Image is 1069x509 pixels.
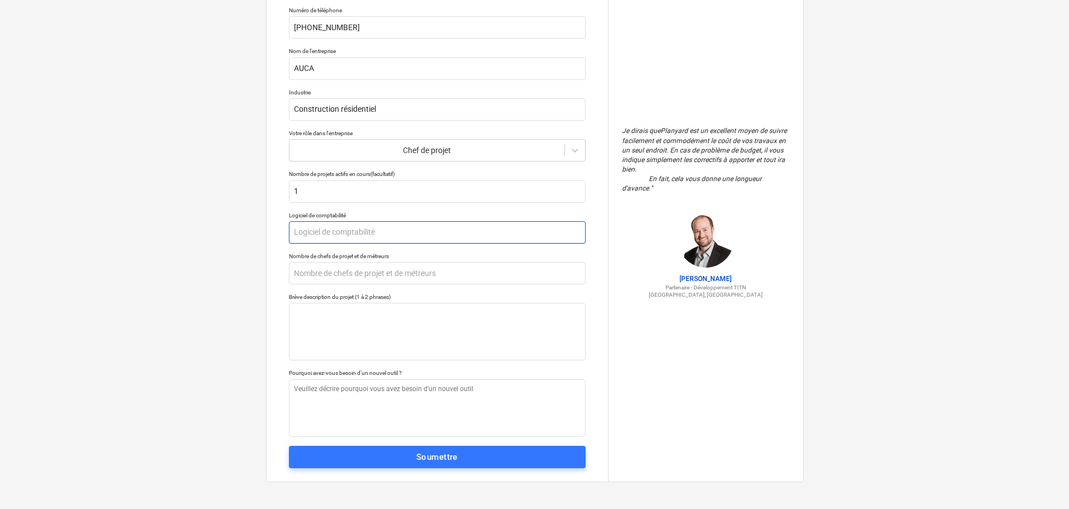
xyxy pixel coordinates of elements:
font: (facultatif) [370,171,395,177]
font: Je dirais que [622,127,661,135]
font: En fait, cela vous donne une longueur d'avance. [622,175,763,192]
font: Brève description du projet (1 à 2 phrases) [289,294,391,300]
font: Partenaire - Développement TITN [666,284,746,291]
div: Widget de chat [1013,455,1069,509]
font: Pourquoi avez-vous besoin d’un nouvel outil ? [289,370,402,376]
font: Industrie [289,89,311,96]
input: Nombre de chefs de projet et de métreurs [289,262,586,284]
font: [GEOGRAPHIC_DATA], [GEOGRAPHIC_DATA] [649,292,763,298]
font: Numéro de téléphone [289,7,342,13]
font: Planyard est un excellent moyen de suivre facilement et commodément le coût de vos travaux en un ... [622,127,788,173]
iframe: Widget de discussion [1013,455,1069,509]
input: Logiciel de comptabilité [289,221,586,244]
input: Industrie [289,98,586,121]
input: Nombre de projets actifs en cours [289,180,586,203]
font: [PERSON_NAME] [680,275,731,283]
button: Soumettre [289,446,586,468]
font: Logiciel de comptabilité [289,212,346,218]
img: Jordan Cohen [678,212,734,268]
font: " [650,184,653,192]
input: Nom de l'entreprise [289,58,586,80]
font: Soumettre [416,452,458,462]
font: Nom de l'entreprise [289,48,336,54]
font: Nombre de chefs de projet et de métreurs [289,253,389,259]
font: Votre rôle dans l'entreprise [289,130,353,136]
input: Votre numéro de téléphone [289,16,586,39]
font: Nombre de projets actifs en cours [289,171,370,177]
